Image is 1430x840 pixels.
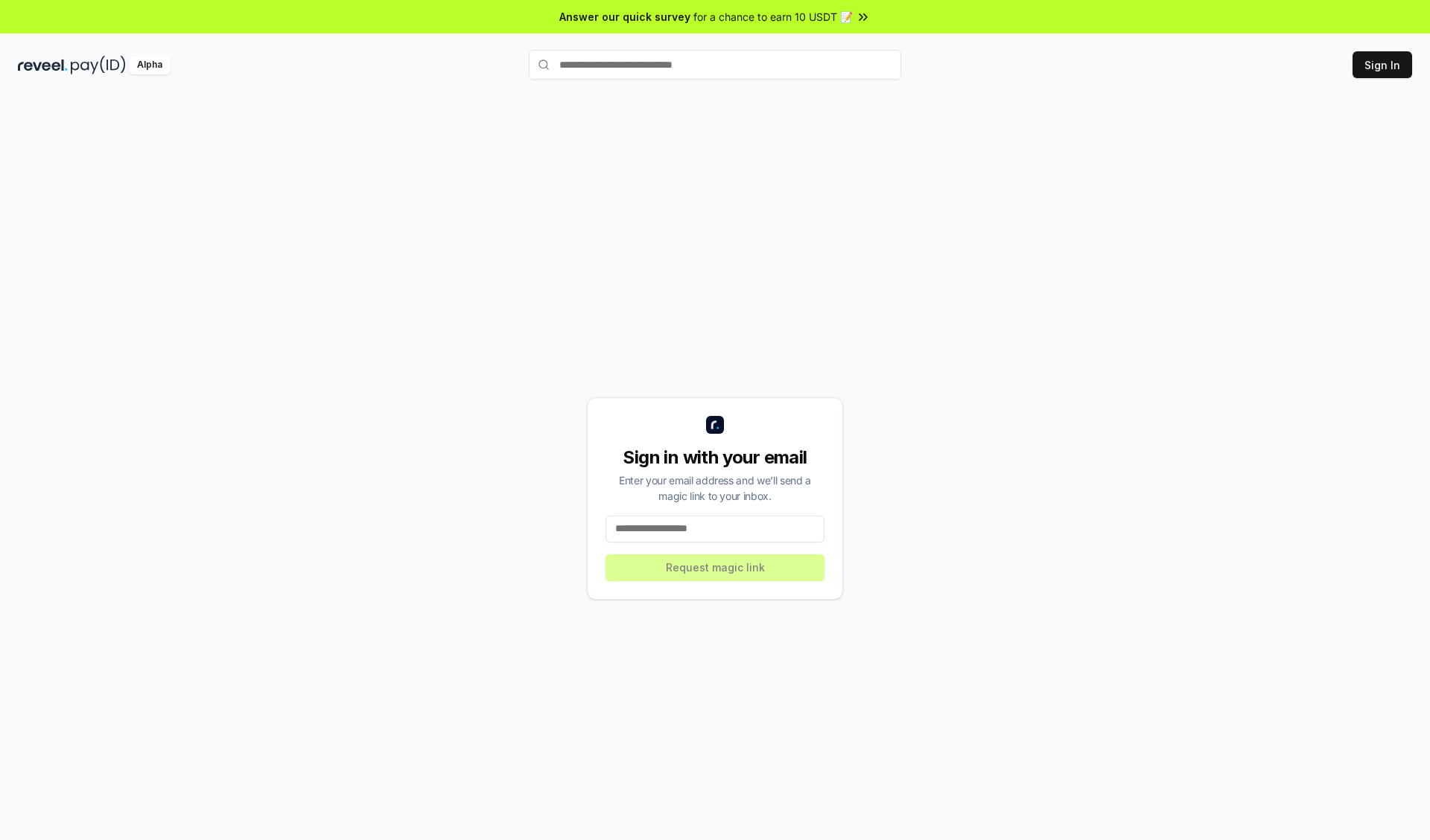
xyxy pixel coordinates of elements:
img: logo_small [706,416,724,434]
button: Sign In [1353,51,1412,78]
div: Sign in with your email [606,446,824,469]
img: pay_id [71,56,126,74]
div: Enter your email address and we’ll send a magic link to your inbox. [606,472,824,504]
span: for a chance to earn 10 USDT 📝 [693,9,853,25]
img: reveel_dark [18,56,68,74]
span: Answer our quick survey [559,9,690,25]
div: Alpha [129,56,171,74]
